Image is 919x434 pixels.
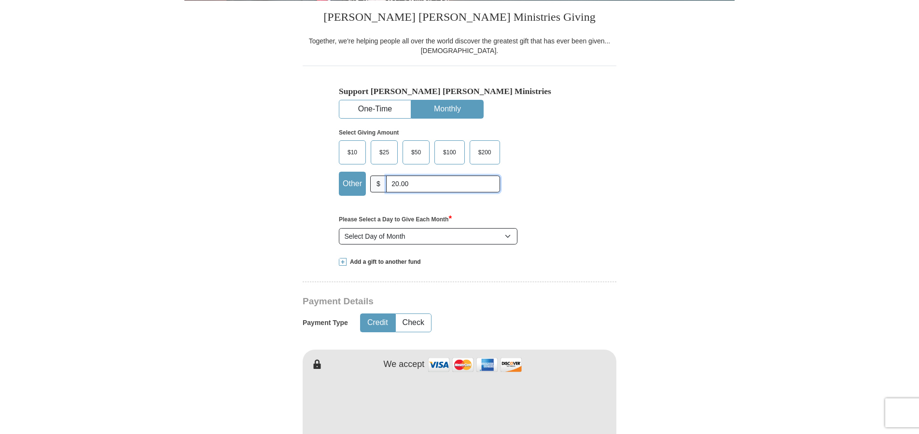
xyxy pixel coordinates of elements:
span: $100 [438,145,461,160]
label: Other [339,172,365,195]
button: One-Time [339,100,411,118]
h3: [PERSON_NAME] [PERSON_NAME] Ministries Giving [303,0,616,36]
strong: Please Select a Day to Give Each Month [339,216,452,223]
h3: Payment Details [303,296,549,307]
h5: Support [PERSON_NAME] [PERSON_NAME] Ministries [339,86,580,96]
input: Other Amount [386,176,500,192]
h4: We accept [384,359,425,370]
h5: Payment Type [303,319,348,327]
button: Check [396,314,431,332]
strong: Select Giving Amount [339,129,399,136]
button: Monthly [412,100,483,118]
span: Add a gift to another fund [347,258,421,266]
img: credit cards accepted [427,354,523,375]
span: $25 [375,145,394,160]
button: Credit [361,314,395,332]
span: $10 [343,145,362,160]
span: $ [370,176,387,192]
span: $50 [406,145,426,160]
div: Together, we're helping people all over the world discover the greatest gift that has ever been g... [303,36,616,55]
span: $200 [473,145,496,160]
